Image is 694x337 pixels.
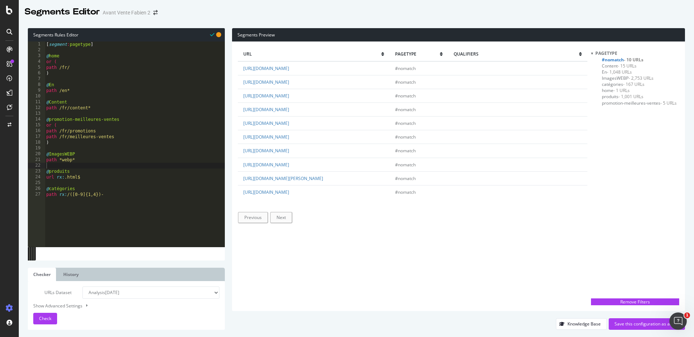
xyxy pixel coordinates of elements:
[660,100,677,106] span: - 5 URLs
[243,162,289,168] a: [URL][DOMAIN_NAME]
[58,268,84,281] a: History
[591,298,679,305] button: Remove Filters
[243,120,289,126] a: [URL][DOMAIN_NAME]
[395,65,416,71] span: #nomatch
[567,321,601,327] div: Knowledge Base
[602,69,632,75] span: Click to filter pagetype on En
[395,120,416,126] span: #nomatch
[395,189,416,195] span: #nomatch
[243,189,289,195] a: [URL][DOMAIN_NAME]
[609,318,685,330] button: Save this configuration as active
[28,157,45,163] div: 21
[243,134,289,140] a: [URL][DOMAIN_NAME]
[28,180,45,186] div: 25
[153,10,158,15] div: arrow-right-arrow-left
[243,79,289,85] a: [URL][DOMAIN_NAME]
[238,212,268,223] button: Previous
[618,93,643,100] span: - 1,001 URLs
[395,79,416,85] span: #nomatch
[28,134,45,140] div: 17
[614,321,679,327] div: Save this configuration as active
[28,268,56,281] a: Checker
[395,148,416,154] span: #nomatch
[243,148,289,154] a: [URL][DOMAIN_NAME]
[395,51,440,57] span: pagetype
[624,57,643,63] span: - 10 URLs
[28,168,45,174] div: 23
[28,117,45,122] div: 14
[28,99,45,105] div: 11
[602,63,637,69] span: Click to filter pagetype on Content
[28,53,45,59] div: 3
[244,214,262,220] div: Previous
[28,145,45,151] div: 19
[556,321,607,327] a: Knowledge Base
[395,93,416,99] span: #nomatch
[602,87,630,93] span: Click to filter pagetype on home
[684,312,690,318] span: 1
[595,50,617,56] span: pagetype
[28,111,45,117] div: 13
[243,65,289,71] a: [URL][DOMAIN_NAME]
[33,313,57,324] button: Check
[28,302,214,309] div: Show Advanced Settings
[277,214,286,220] div: Next
[28,70,45,76] div: 6
[39,315,51,321] span: Check
[216,31,221,38] span: You have unsaved modifications
[623,81,644,87] span: - 167 URLs
[454,51,579,57] span: qualifiers
[28,59,45,65] div: 4
[602,75,654,81] span: Click to filter pagetype on ImagesWEBP
[602,93,643,100] span: Click to filter pagetype on produits
[28,28,225,41] div: Segments Rules Editor
[395,175,416,181] span: #nomatch
[395,134,416,140] span: #nomatch
[270,212,292,223] button: Next
[28,174,45,180] div: 24
[556,318,607,330] button: Knowledge Base
[28,151,45,157] div: 20
[607,69,632,75] span: - 1,048 URLs
[28,88,45,93] div: 9
[28,186,45,192] div: 26
[602,81,644,87] span: Click to filter pagetype on catégories
[232,28,685,41] div: Segments Preview
[593,299,677,305] div: Remove Filters
[28,163,45,168] div: 22
[103,9,150,16] div: Avant Vente Fabien 2
[28,47,45,53] div: 2
[28,140,45,145] div: 18
[395,106,416,113] span: #nomatch
[28,41,45,47] div: 1
[28,128,45,134] div: 16
[243,175,323,181] a: [URL][DOMAIN_NAME][PERSON_NAME]
[602,57,643,63] span: Click to filter pagetype on #nomatch
[210,31,214,38] span: Syntax is valid
[629,75,654,81] span: - 2,753 URLs
[602,100,677,106] span: Click to filter pagetype on promotion-meilleures-ventes
[618,63,637,69] span: - 15 URLs
[28,105,45,111] div: 12
[28,65,45,70] div: 5
[28,286,77,299] label: URLs Dataset
[28,93,45,99] div: 10
[613,87,630,93] span: - 1 URLs
[669,312,687,330] iframe: Intercom live chat
[28,82,45,88] div: 8
[28,76,45,82] div: 7
[243,93,289,99] a: [URL][DOMAIN_NAME]
[28,122,45,128] div: 15
[395,162,416,168] span: #nomatch
[28,192,45,197] div: 27
[25,6,100,18] div: Segments Editor
[243,106,289,113] a: [URL][DOMAIN_NAME]
[243,51,381,57] span: url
